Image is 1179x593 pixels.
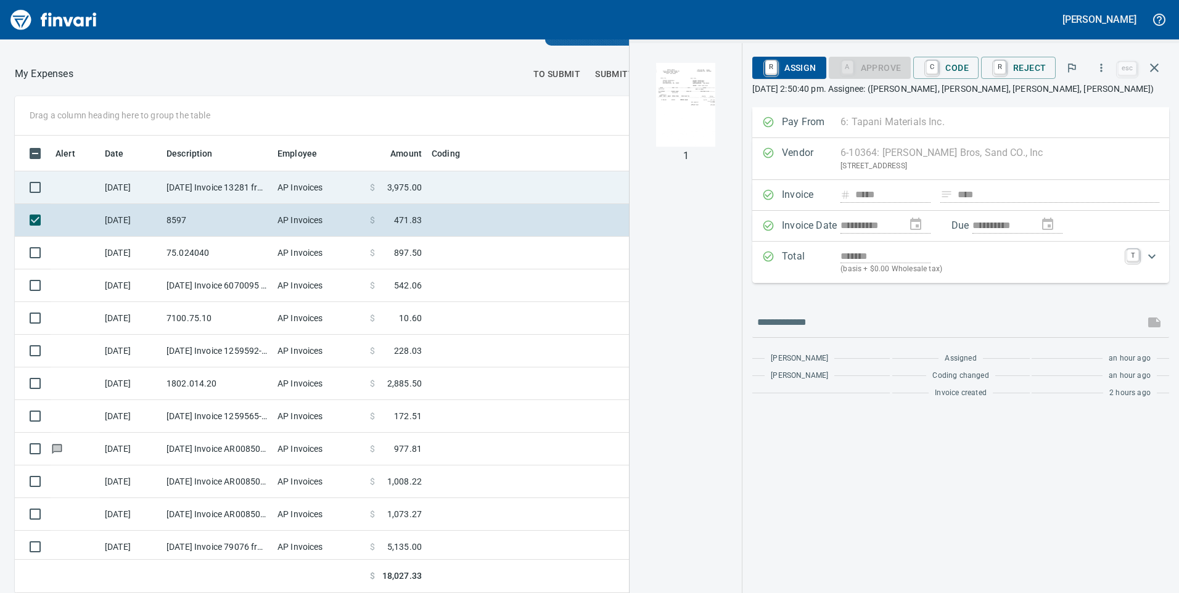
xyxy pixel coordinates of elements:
[840,263,1119,276] p: (basis + $0.00 Wholesale tax)
[370,345,375,357] span: $
[394,247,422,259] span: 897.50
[273,498,365,531] td: AP Invoices
[166,146,213,161] span: Description
[370,181,375,194] span: $
[991,57,1046,78] span: Reject
[771,353,828,365] span: [PERSON_NAME]
[100,335,162,367] td: [DATE]
[100,367,162,400] td: [DATE]
[994,60,1006,74] a: R
[432,146,476,161] span: Coding
[981,57,1056,79] button: RReject
[387,377,422,390] span: 2,885.50
[51,444,64,452] span: Has messages
[1127,249,1139,261] a: T
[913,57,979,79] button: CCode
[162,269,273,302] td: [DATE] Invoice 6070095 from Heidelberg Materials ( [PERSON_NAME]) (6-23334)
[100,465,162,498] td: [DATE]
[100,204,162,237] td: [DATE]
[273,237,365,269] td: AP Invoices
[162,498,273,531] td: [DATE] Invoice AR008504 from [US_STATE] Commercial Heating Inc (1-29675)
[1118,62,1136,75] a: esc
[162,302,273,335] td: 7100.75.10
[166,146,229,161] span: Description
[926,60,938,74] a: C
[394,410,422,422] span: 172.51
[273,433,365,465] td: AP Invoices
[829,62,911,72] div: Coding Required
[162,204,273,237] td: 8597
[30,109,210,121] p: Drag a column heading here to group the table
[370,570,375,583] span: $
[273,531,365,563] td: AP Invoices
[277,146,333,161] span: Employee
[752,57,826,79] button: RAssign
[162,465,273,498] td: [DATE] Invoice AR008503 from [US_STATE] Commercial Heating Inc (1-29675)
[370,279,375,292] span: $
[370,312,375,324] span: $
[1140,308,1169,337] span: This records your message into the invoice and notifies anyone mentioned
[1109,370,1151,382] span: an hour ago
[105,146,140,161] span: Date
[277,146,317,161] span: Employee
[370,541,375,553] span: $
[370,247,375,259] span: $
[1115,53,1169,83] span: Close invoice
[945,353,976,365] span: Assigned
[1059,10,1140,29] button: [PERSON_NAME]
[370,214,375,226] span: $
[162,531,273,563] td: [DATE] Invoice 79076 from Minister-[PERSON_NAME] Surveying Inc (1-10667)
[162,171,273,204] td: [DATE] Invoice 13281 from Tapani Trucking Inc (6-11002)
[273,302,365,335] td: AP Invoices
[370,475,375,488] span: $
[100,269,162,302] td: [DATE]
[595,67,645,82] span: Submitted
[1088,54,1115,81] button: More
[752,242,1169,283] div: Expand
[15,67,73,81] p: My Expenses
[162,335,273,367] td: [DATE] Invoice 1259592-0 from OPNW - Office Products Nationwide (1-29901)
[374,146,422,161] span: Amount
[370,443,375,455] span: $
[1109,387,1151,399] span: 2 hours ago
[394,443,422,455] span: 977.81
[387,541,422,553] span: 5,135.00
[105,146,124,161] span: Date
[162,400,273,433] td: [DATE] Invoice 1259565-0 from OPNW - Office Products Nationwide (1-29901)
[387,508,422,520] span: 1,073.27
[273,204,365,237] td: AP Invoices
[162,433,273,465] td: [DATE] Invoice AR008502 from [US_STATE] Commercial Heating Inc (1-29675)
[273,400,365,433] td: AP Invoices
[1062,13,1136,26] h5: [PERSON_NAME]
[644,63,728,147] img: Page 1
[273,171,365,204] td: AP Invoices
[935,387,987,399] span: Invoice created
[394,279,422,292] span: 542.06
[273,335,365,367] td: AP Invoices
[15,67,73,81] nav: breadcrumb
[533,67,581,82] span: To Submit
[382,570,422,583] span: 18,027.33
[1109,353,1151,365] span: an hour ago
[100,237,162,269] td: [DATE]
[370,410,375,422] span: $
[387,475,422,488] span: 1,008.22
[100,498,162,531] td: [DATE]
[100,171,162,204] td: [DATE]
[100,531,162,563] td: [DATE]
[273,465,365,498] td: AP Invoices
[100,400,162,433] td: [DATE]
[370,377,375,390] span: $
[100,302,162,335] td: [DATE]
[100,433,162,465] td: [DATE]
[771,370,828,382] span: [PERSON_NAME]
[1058,54,1085,81] button: Flag
[923,57,969,78] span: Code
[399,312,422,324] span: 10.60
[7,5,100,35] img: Finvari
[55,146,75,161] span: Alert
[752,83,1169,95] p: [DATE] 2:50:40 pm. Assignee: ([PERSON_NAME], [PERSON_NAME], [PERSON_NAME], [PERSON_NAME])
[683,149,689,163] p: 1
[394,214,422,226] span: 471.83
